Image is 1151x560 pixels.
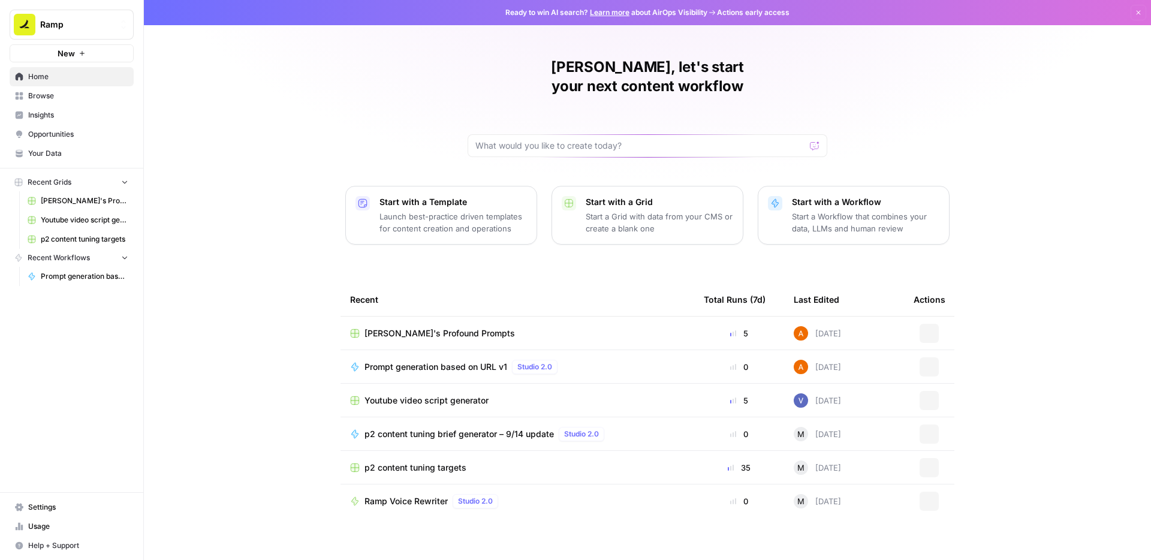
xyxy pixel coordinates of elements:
button: Recent Grids [10,173,134,191]
span: p2 content tuning brief generator – 9/14 update [364,428,554,440]
p: Start a Workflow that combines your data, LLMs and human review [792,210,939,234]
span: Ramp [40,19,113,31]
span: Studio 2.0 [564,429,599,439]
a: Learn more [590,8,629,17]
a: Home [10,67,134,86]
button: Start with a WorkflowStart a Workflow that combines your data, LLMs and human review [758,186,950,245]
span: [PERSON_NAME]'s Profound Prompts [364,327,515,339]
a: p2 content tuning brief generator – 9/14 updateStudio 2.0 [350,427,685,441]
img: Ramp Logo [14,14,35,35]
a: Prompt generation based on URL v1Studio 2.0 [350,360,685,374]
p: Start with a Grid [586,196,733,208]
span: M [797,495,805,507]
span: M [797,428,805,440]
div: [DATE] [794,360,841,374]
button: Start with a TemplateLaunch best-practice driven templates for content creation and operations [345,186,537,245]
a: Insights [10,106,134,125]
div: 0 [704,495,775,507]
span: Recent Grids [28,177,71,188]
span: Prompt generation based on URL v1 [41,271,128,282]
div: 0 [704,428,775,440]
div: [DATE] [794,427,841,441]
a: Your Data [10,144,134,163]
p: Start a Grid with data from your CMS or create a blank one [586,210,733,234]
img: i32oznjerd8hxcycc1k00ct90jt3 [794,326,808,341]
a: Ramp Voice RewriterStudio 2.0 [350,494,685,508]
div: [DATE] [794,393,841,408]
div: 0 [704,361,775,373]
span: Studio 2.0 [458,496,493,507]
span: Your Data [28,148,128,159]
button: Workspace: Ramp [10,10,134,40]
a: [PERSON_NAME]'s Profound Prompts [22,191,134,210]
span: Prompt generation based on URL v1 [364,361,507,373]
button: Start with a GridStart a Grid with data from your CMS or create a blank one [552,186,743,245]
a: Youtube video script generator [350,395,685,407]
a: Opportunities [10,125,134,144]
button: New [10,44,134,62]
div: [DATE] [794,326,841,341]
span: Usage [28,521,128,532]
img: i32oznjerd8hxcycc1k00ct90jt3 [794,360,808,374]
div: Total Runs (7d) [704,283,766,316]
div: 35 [704,462,775,474]
p: Start with a Workflow [792,196,939,208]
a: Prompt generation based on URL v1 [22,267,134,286]
button: Recent Workflows [10,249,134,267]
div: Last Edited [794,283,839,316]
span: New [58,47,75,59]
span: Youtube video script generator [41,215,128,225]
a: Settings [10,498,134,517]
a: [PERSON_NAME]'s Profound Prompts [350,327,685,339]
div: Recent [350,283,685,316]
span: Ramp Voice Rewriter [364,495,448,507]
input: What would you like to create today? [475,140,805,152]
a: Youtube video script generator [22,210,134,230]
span: Recent Workflows [28,252,90,263]
button: Help + Support [10,536,134,555]
p: Start with a Template [379,196,527,208]
span: Studio 2.0 [517,362,552,372]
span: Actions early access [717,7,790,18]
a: p2 content tuning targets [22,230,134,249]
span: Settings [28,502,128,513]
span: Home [28,71,128,82]
a: Browse [10,86,134,106]
div: 5 [704,395,775,407]
span: Ready to win AI search? about AirOps Visibility [505,7,707,18]
span: M [797,462,805,474]
a: p2 content tuning targets [350,462,685,474]
span: Browse [28,91,128,101]
div: [DATE] [794,494,841,508]
span: [PERSON_NAME]'s Profound Prompts [41,195,128,206]
span: p2 content tuning targets [41,234,128,245]
p: Launch best-practice driven templates for content creation and operations [379,210,527,234]
h1: [PERSON_NAME], let's start your next content workflow [468,58,827,96]
a: Usage [10,517,134,536]
div: 5 [704,327,775,339]
img: 2tijbeq1l253n59yk5qyo2htxvbk [794,393,808,408]
div: Actions [914,283,945,316]
span: Help + Support [28,540,128,551]
span: Youtube video script generator [364,395,489,407]
div: [DATE] [794,460,841,475]
span: p2 content tuning targets [364,462,466,474]
span: Insights [28,110,128,121]
span: Opportunities [28,129,128,140]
